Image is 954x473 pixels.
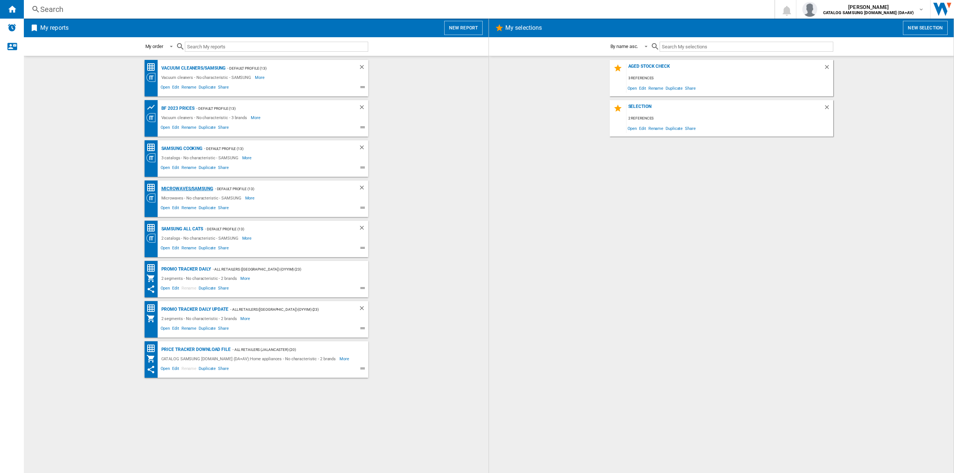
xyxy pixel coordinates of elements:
span: Open [159,285,171,294]
div: Category View [146,73,159,82]
div: Search [40,4,755,15]
span: Edit [638,83,647,93]
div: Microwaves - No characteristic - SAMSUNG [159,194,245,202]
div: BF 2023 prices [159,104,195,113]
div: 2 segments - No characteristic - 2 brands [159,274,241,283]
div: Price Matrix [146,223,159,233]
span: Share [217,84,230,93]
span: Duplicate [198,124,217,133]
div: My Assortment [146,274,159,283]
span: Duplicate [198,245,217,253]
div: My Assortment [146,354,159,363]
span: Edit [171,245,180,253]
input: Search My selections [660,42,833,52]
ng-md-icon: This report has been shared with you [146,365,155,374]
span: Open [159,325,171,334]
span: Duplicate [198,84,217,93]
span: Share [217,285,230,294]
div: Price Matrix [146,183,159,192]
div: 3 references [626,74,833,83]
div: Product prices grid [146,103,159,112]
ng-md-icon: This report has been shared with you [146,285,155,294]
span: Share [217,204,230,213]
span: More [242,234,253,243]
span: Open [159,84,171,93]
span: Edit [171,204,180,213]
span: Open [626,123,638,133]
span: Rename [647,123,664,133]
span: Duplicate [664,83,684,93]
span: Open [159,245,171,253]
span: Share [684,123,697,133]
div: Category View [146,194,159,202]
div: 2 catalogs - No characteristic - SAMSUNG [159,234,242,243]
div: - All Retailers (jalancaster) (20) [231,345,353,354]
div: My order [145,44,163,49]
span: Open [159,204,171,213]
span: Duplicate [198,365,217,374]
span: Duplicate [664,123,684,133]
h2: My selections [504,21,543,35]
div: - All Retailers ([GEOGRAPHIC_DATA]) (oyyim) (23) [211,265,353,274]
div: Vacuum cleaners - No characteristic - 3 brands [159,113,251,122]
div: Price Matrix [146,263,159,273]
div: Aged stock check [626,64,824,74]
span: Edit [638,123,647,133]
div: Price Matrix [146,304,159,313]
div: Delete [824,64,833,74]
span: Open [626,83,638,93]
span: More [245,194,256,202]
span: Share [217,365,230,374]
div: Delete [358,184,368,194]
span: Rename [180,204,198,213]
div: 3 catalogs - No characteristic - SAMSUNG [159,153,242,162]
div: Vacuum cleaners/SAMSUNG [159,64,226,73]
span: Open [159,124,171,133]
img: profile.jpg [802,2,817,17]
span: More [240,274,251,283]
button: New selection [903,21,948,35]
div: Delete [358,305,368,314]
span: Share [684,83,697,93]
div: CATALOG SAMSUNG [DOMAIN_NAME] (DA+AV):Home appliances - No characteristic - 2 brands [159,354,340,363]
div: - Default profile (13) [195,104,343,113]
div: Price Matrix [146,344,159,353]
div: SAMSUNG all cats [159,224,203,234]
div: Microwaves/SAMSUNG [159,184,213,194]
span: Rename [180,84,198,93]
div: - Default profile (13) [202,144,343,153]
div: Category View [146,234,159,243]
div: Delete [358,64,368,73]
div: 2 references [626,114,833,123]
span: More [255,73,266,82]
span: Rename [180,164,198,173]
div: - All Retailers ([GEOGRAPHIC_DATA]) (oyyim) (23) [228,305,344,314]
div: 2 segments - No characteristic - 2 brands [159,314,241,323]
span: More [339,354,350,363]
span: More [242,153,253,162]
span: Duplicate [198,285,217,294]
div: - Default profile (13) [203,224,344,234]
div: Category View [146,153,159,162]
span: Edit [171,124,180,133]
div: Delete [358,104,368,113]
span: Share [217,245,230,253]
span: Rename [180,325,198,334]
span: Rename [180,124,198,133]
span: Share [217,325,230,334]
img: alerts-logo.svg [7,23,16,32]
span: Share [217,124,230,133]
span: More [240,314,251,323]
span: Open [159,365,171,374]
span: Rename [180,285,198,294]
span: Share [217,164,230,173]
button: New report [444,21,483,35]
span: Edit [171,84,180,93]
span: Rename [180,365,198,374]
span: Rename [180,245,198,253]
div: Price Matrix [146,63,159,72]
span: Edit [171,164,180,173]
div: Selection [626,104,824,114]
div: Delete [358,224,368,234]
div: My Assortment [146,314,159,323]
